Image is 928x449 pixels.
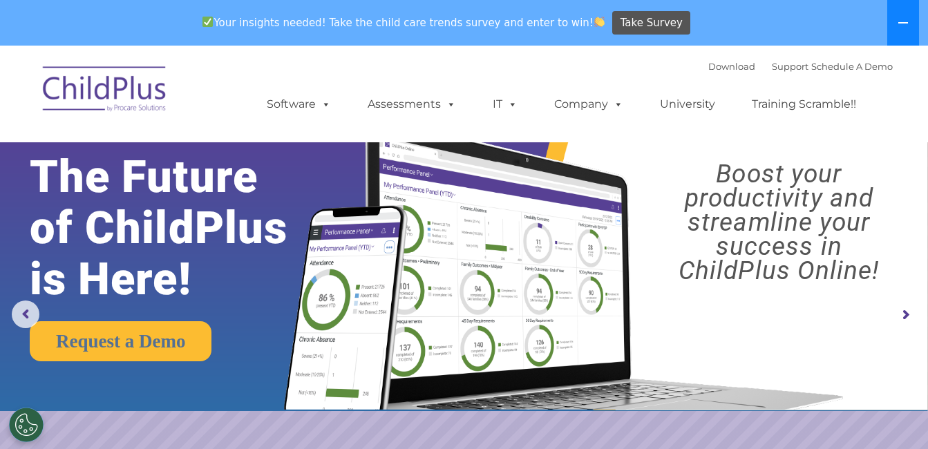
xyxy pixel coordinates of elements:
rs-layer: Boost your productivity and streamline your success in ChildPlus Online! [641,162,917,283]
button: Cookies Settings [9,408,44,442]
font: | [708,61,893,72]
span: Last name [192,91,234,102]
a: Request a Demo [30,321,211,361]
a: Assessments [354,90,470,118]
a: Software [253,90,345,118]
a: Training Scramble!! [738,90,870,118]
a: University [646,90,729,118]
span: Your insights needed! Take the child care trends survey and enter to win! [197,9,611,36]
a: IT [479,90,531,118]
rs-layer: The Future of ChildPlus is Here! [30,151,326,305]
img: 👏 [594,17,605,27]
a: Take Survey [612,11,690,35]
a: Company [540,90,637,118]
img: ChildPlus by Procare Solutions [36,57,174,126]
img: ✅ [202,17,213,27]
a: Support [772,61,808,72]
a: Download [708,61,755,72]
span: Take Survey [621,11,683,35]
span: Phone number [192,148,251,158]
a: Schedule A Demo [811,61,893,72]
